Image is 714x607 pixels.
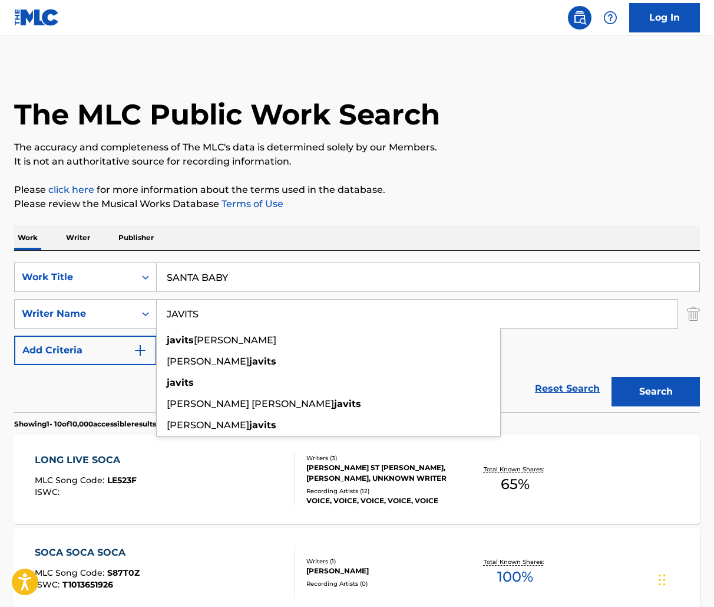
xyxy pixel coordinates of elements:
[484,465,547,474] p: Total Known Shares:
[306,496,458,506] div: VOICE, VOICE, VOICE, VOICE, VOICE
[14,419,206,429] p: Showing 1 - 10 of 10,000 accessible results (Total 210,372 )
[35,546,140,560] div: SOCA SOCA SOCA
[306,487,458,496] div: Recording Artists ( 12 )
[167,356,249,367] span: [PERSON_NAME]
[497,566,533,588] span: 100 %
[306,462,458,484] div: [PERSON_NAME] ST [PERSON_NAME], [PERSON_NAME], UNKNOWN WRITER
[629,3,700,32] a: Log In
[14,336,157,365] button: Add Criteria
[14,435,700,524] a: LONG LIVE SOCAMLC Song Code:LE523FISWC:Writers (3)[PERSON_NAME] ST [PERSON_NAME], [PERSON_NAME], ...
[14,9,59,26] img: MLC Logo
[306,557,458,566] div: Writers ( 1 )
[35,475,107,485] span: MLC Song Code :
[107,475,137,485] span: LE523F
[133,343,147,357] img: 9d2ae6d4665cec9f34b9.svg
[167,334,194,346] strong: javits
[115,225,157,250] p: Publisher
[306,579,458,588] div: Recording Artists ( 0 )
[529,376,606,402] a: Reset Search
[334,398,361,409] strong: javits
[687,299,700,329] img: Delete Criterion
[62,579,113,590] span: T1013651926
[167,377,194,388] strong: javits
[14,155,700,169] p: It is not an authoritative source for recording information.
[14,97,440,132] h1: The MLC Public Work Search
[599,6,622,29] div: Help
[14,263,700,412] form: Search Form
[14,140,700,155] p: The accuracy and completeness of The MLC's data is determined solely by our Members.
[249,419,276,431] strong: javits
[573,11,587,25] img: search
[62,225,94,250] p: Writer
[35,579,62,590] span: ISWC :
[35,453,137,467] div: LONG LIVE SOCA
[22,307,128,321] div: Writer Name
[501,474,530,495] span: 65 %
[659,562,666,598] div: Drag
[167,398,334,409] span: [PERSON_NAME] [PERSON_NAME]
[14,183,700,197] p: Please for more information about the terms used in the database.
[611,377,700,406] button: Search
[603,11,617,25] img: help
[35,487,62,497] span: ISWC :
[107,567,140,578] span: S87T0Z
[194,334,276,346] span: [PERSON_NAME]
[167,419,249,431] span: [PERSON_NAME]
[35,567,107,578] span: MLC Song Code :
[484,557,547,566] p: Total Known Shares:
[568,6,591,29] a: Public Search
[249,356,276,367] strong: javits
[14,225,41,250] p: Work
[22,270,128,284] div: Work Title
[219,198,283,209] a: Terms of Use
[306,566,458,576] div: [PERSON_NAME]
[306,454,458,462] div: Writers ( 3 )
[14,197,700,211] p: Please review the Musical Works Database
[655,550,714,607] iframe: Chat Widget
[48,184,94,195] a: click here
